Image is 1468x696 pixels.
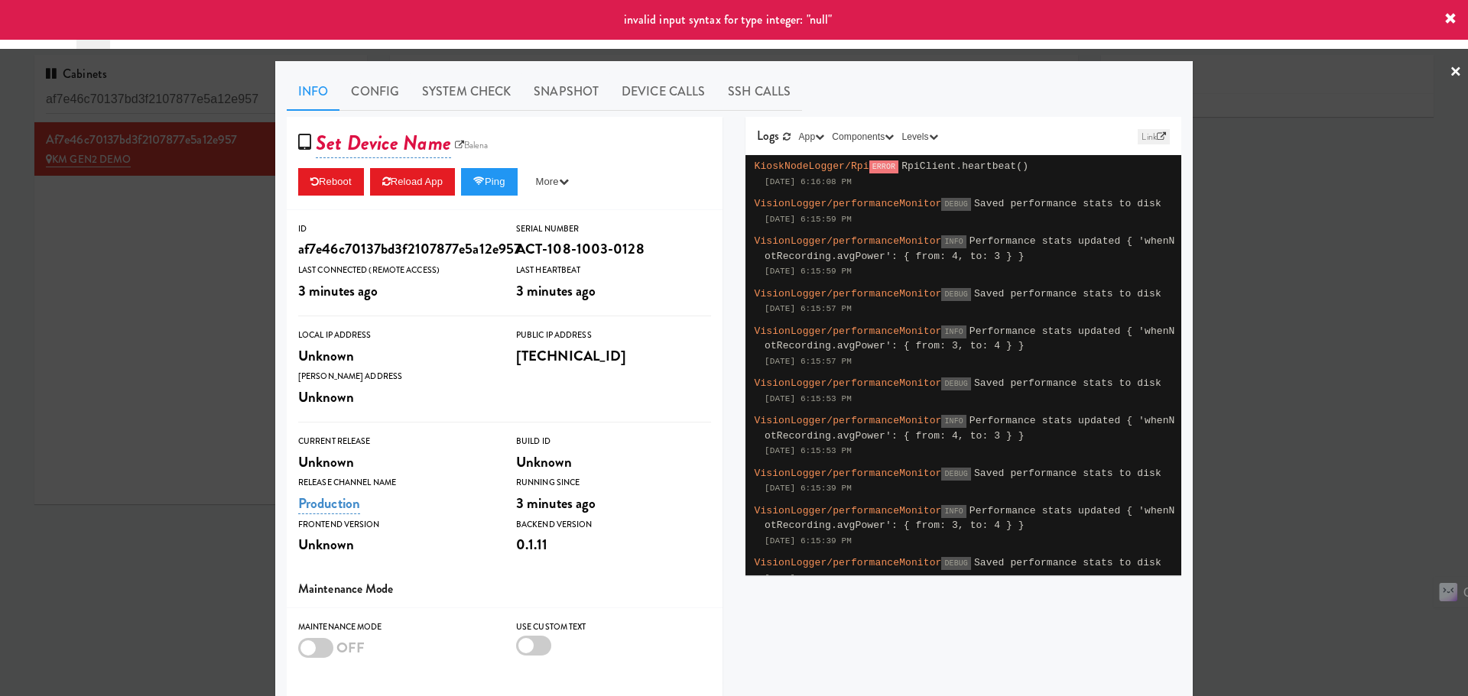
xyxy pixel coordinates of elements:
span: [DATE] 6:15:57 PM [765,304,852,313]
button: Components [828,129,898,144]
a: Production [298,493,360,514]
span: VisionLogger/performanceMonitor [755,198,942,209]
span: VisionLogger/performanceMonitor [755,415,942,426]
span: VisionLogger/performanceMonitor [755,325,942,337]
span: [DATE] 6:15:59 PM [765,215,852,224]
a: Config [339,73,411,111]
div: Unknown [298,343,493,369]
span: Performance stats updated { 'whenNotRecording.avgPower': { from: 4, to: 3 } } [765,415,1175,442]
span: RpiClient.heartbeat() [901,160,1028,172]
div: [TECHNICAL_ID] [516,343,711,369]
div: ID [298,222,493,237]
span: OFF [336,637,365,658]
div: Running Since [516,475,711,490]
div: Build Id [516,434,711,449]
span: DEBUG [941,377,971,390]
button: App [795,129,829,144]
div: Unknown [298,384,493,410]
span: Saved performance stats to disk [974,468,1161,479]
span: VisionLogger/performanceMonitor [755,505,942,516]
span: Saved performance stats to disk [974,557,1161,568]
div: Last Connected (Remote Access) [298,263,493,278]
span: Saved performance stats to disk [974,377,1161,389]
span: VisionLogger/performanceMonitor [755,377,942,389]
div: Serial Number [516,222,711,237]
div: [PERSON_NAME] Address [298,369,493,384]
span: DEBUG [941,198,971,211]
a: Balena [451,138,492,153]
a: Link [1138,129,1170,144]
span: DEBUG [941,288,971,301]
button: Ping [461,168,518,196]
span: INFO [941,235,966,248]
span: Performance stats updated { 'whenNotRecording.avgPower': { from: 4, to: 3 } } [765,235,1175,262]
span: [DATE] 6:15:57 PM [765,357,852,366]
div: Release Channel Name [298,475,493,490]
a: SSH Calls [716,73,802,111]
a: System Check [411,73,522,111]
div: Use Custom Text [516,620,711,635]
div: Unknown [298,449,493,475]
div: Frontend Version [298,517,493,533]
span: VisionLogger/performanceMonitor [755,235,942,247]
button: Reload App [370,168,455,196]
span: VisionLogger/performanceMonitor [755,468,942,479]
span: INFO [941,415,966,428]
span: Performance stats updated { 'whenNotRecording.avgPower': { from: 3, to: 4 } } [765,505,1175,532]
span: 3 minutes ago [516,493,596,513]
button: Reboot [298,168,364,196]
span: 3 minutes ago [298,280,378,301]
div: Public IP Address [516,328,711,343]
div: Current Release [298,434,493,449]
div: 0.1.11 [516,532,711,558]
a: Set Device Name [316,128,451,158]
div: af7e46c70137bd3f2107877e5a12e957 [298,236,493,262]
span: ERROR [869,160,899,173]
span: invalid input syntax for type integer: "null" [624,11,833,28]
span: [DATE] 6:16:08 PM [765,177,852,186]
div: Unknown [516,449,711,475]
span: [DATE] 6:15:39 PM [765,536,852,545]
a: Snapshot [522,73,610,111]
span: Logs [757,127,779,144]
span: [DATE] 6:15:59 PM [765,267,852,276]
div: Local IP Address [298,328,493,343]
span: Saved performance stats to disk [974,198,1161,209]
div: Backend Version [516,517,711,533]
div: Last Heartbeat [516,263,711,278]
span: DEBUG [941,557,971,570]
span: VisionLogger/performanceMonitor [755,288,942,299]
span: Maintenance Mode [298,580,394,597]
a: Info [287,73,339,111]
a: Device Calls [610,73,716,111]
div: Maintenance Mode [298,620,493,635]
span: DEBUG [941,468,971,481]
span: KioskNodeLogger/Rpi [755,160,869,172]
span: Saved performance stats to disk [974,288,1161,299]
span: INFO [941,505,966,518]
span: INFO [941,325,966,338]
span: [DATE] 6:15:11 PM [765,574,852,583]
span: VisionLogger/performanceMonitor [755,557,942,568]
span: [DATE] 6:15:39 PM [765,484,852,493]
span: Performance stats updated { 'whenNotRecording.avgPower': { from: 3, to: 4 } } [765,325,1175,352]
span: [DATE] 6:15:53 PM [765,446,852,455]
a: × [1450,49,1462,96]
span: [DATE] 6:15:53 PM [765,394,852,403]
div: Unknown [298,532,493,558]
span: 3 minutes ago [516,280,596,301]
div: ACT-108-1003-0128 [516,236,711,262]
button: More [524,168,581,196]
button: Levels [898,129,941,144]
